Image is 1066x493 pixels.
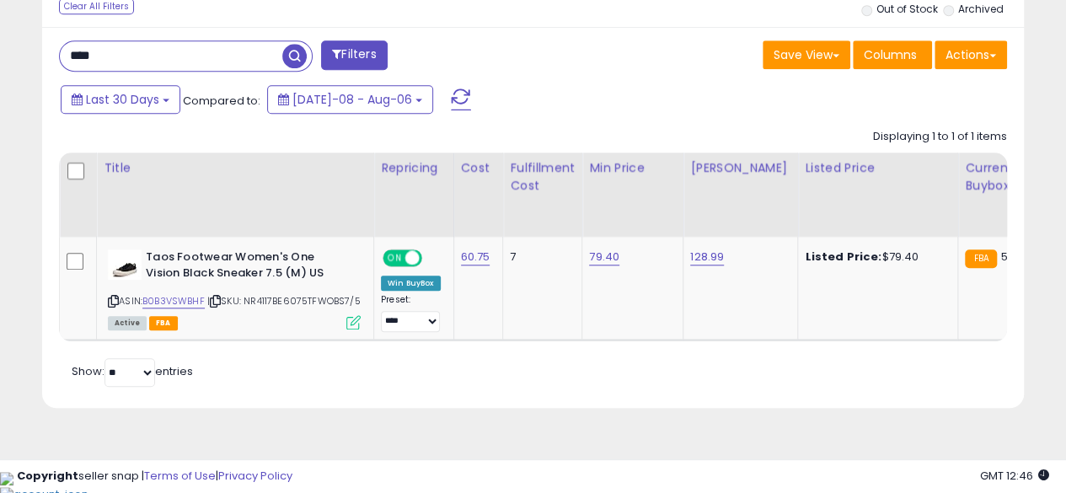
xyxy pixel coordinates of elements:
span: | SKU: NR4117BE6075TFWOBS7/5 [207,294,361,308]
a: B0B3VSWBHF [142,294,205,308]
small: FBA [965,249,996,268]
label: Out of Stock [876,2,937,16]
div: Listed Price [805,159,951,177]
button: Actions [935,40,1007,69]
span: ON [384,251,405,265]
a: 60.75 [461,249,490,265]
div: 7 [510,249,569,265]
span: Show: entries [72,363,193,379]
div: Cost [461,159,496,177]
button: [DATE]-08 - Aug-06 [267,85,433,114]
div: Title [104,159,367,177]
div: Min Price [589,159,676,177]
div: Current Buybox Price [965,159,1052,195]
div: $79.40 [805,249,945,265]
span: Columns [864,46,917,63]
button: Filters [321,40,387,70]
span: 59.91 [1001,249,1028,265]
button: Save View [763,40,850,69]
button: Columns [853,40,932,69]
span: [DATE]-08 - Aug-06 [292,91,412,108]
div: Win BuyBox [381,276,441,291]
div: Fulfillment Cost [510,159,575,195]
b: Taos Footwear Women's One Vision Black Sneaker 7.5 (M) US [146,249,351,285]
span: All listings currently available for purchase on Amazon [108,316,147,330]
img: 31XHmkNCW+L._SL40_.jpg [108,249,142,280]
span: Last 30 Days [86,91,159,108]
span: Compared to: [183,93,260,109]
div: Displaying 1 to 1 of 1 items [873,129,1007,145]
div: [PERSON_NAME] [690,159,790,177]
b: Listed Price: [805,249,881,265]
div: Repricing [381,159,447,177]
div: Preset: [381,294,441,332]
span: OFF [420,251,447,265]
a: 128.99 [690,249,724,265]
button: Last 30 Days [61,85,180,114]
div: ASIN: [108,249,361,328]
label: Archived [958,2,1004,16]
a: 79.40 [589,249,619,265]
span: FBA [149,316,178,330]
